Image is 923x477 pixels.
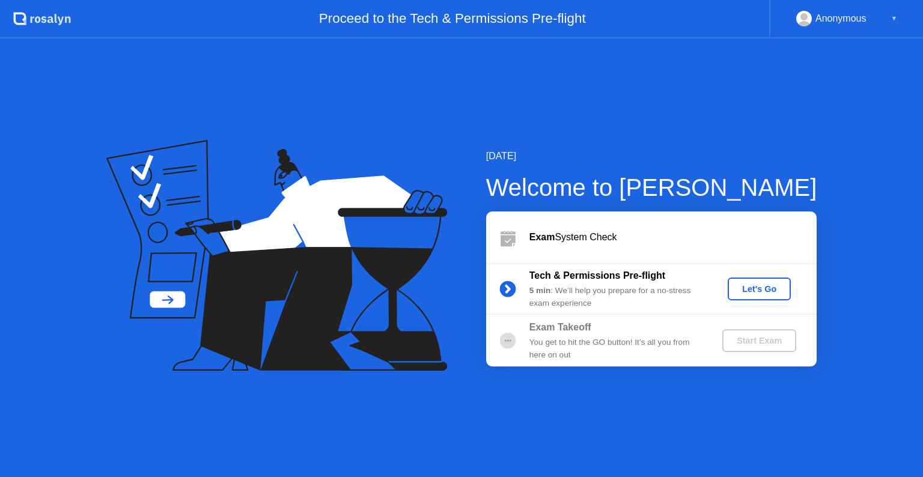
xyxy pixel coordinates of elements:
button: Start Exam [722,329,796,352]
div: Welcome to [PERSON_NAME] [486,169,817,205]
div: System Check [529,230,817,245]
b: Exam [529,232,555,242]
b: 5 min [529,286,551,295]
div: Anonymous [815,11,867,26]
div: ▼ [891,11,897,26]
div: : We’ll help you prepare for a no-stress exam experience [529,285,702,309]
b: Tech & Permissions Pre-flight [529,270,665,281]
div: Let's Go [733,284,786,294]
div: [DATE] [486,149,817,163]
button: Let's Go [728,278,791,300]
div: You get to hit the GO button! It’s all you from here on out [529,336,702,361]
b: Exam Takeoff [529,322,591,332]
div: Start Exam [727,336,791,345]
